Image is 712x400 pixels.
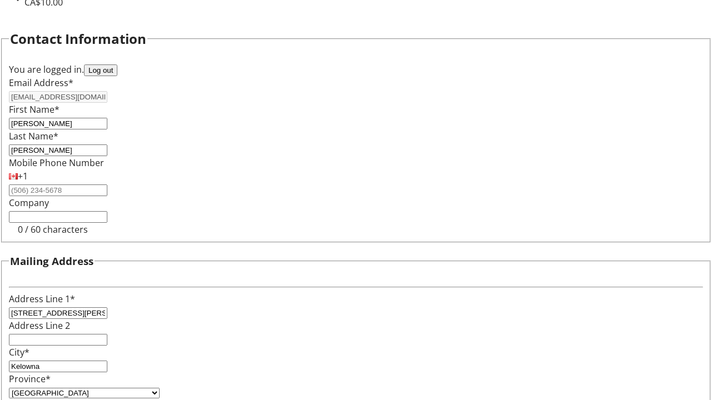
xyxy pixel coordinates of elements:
label: Company [9,197,49,209]
label: Province* [9,373,51,385]
label: First Name* [9,103,60,116]
input: (506) 234-5678 [9,184,107,196]
h2: Contact Information [10,29,146,49]
label: Email Address* [9,77,73,89]
input: Address [9,307,107,319]
tr-character-limit: 0 / 60 characters [18,223,88,236]
input: City [9,361,107,372]
label: Mobile Phone Number [9,157,104,169]
button: Log out [84,64,117,76]
label: Address Line 2 [9,319,70,332]
div: You are logged in. [9,63,703,76]
label: Last Name* [9,130,58,142]
label: City* [9,346,29,358]
h3: Mailing Address [10,253,93,269]
label: Address Line 1* [9,293,75,305]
